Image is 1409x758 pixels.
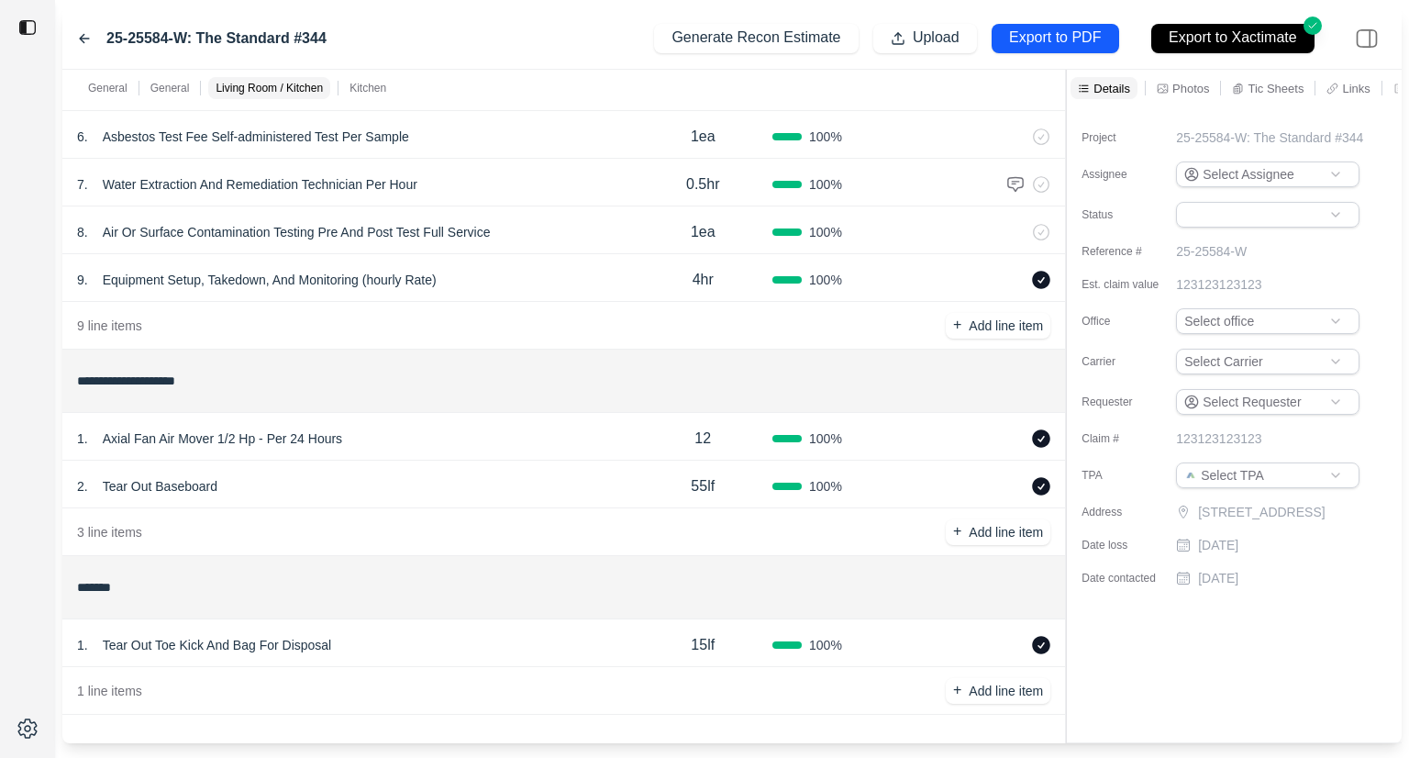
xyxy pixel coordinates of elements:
[873,24,977,53] button: Upload
[77,317,142,335] p: 9 line items
[77,128,88,146] p: 6 .
[106,28,327,50] label: 25-25584-W: The Standard #344
[1082,538,1173,552] label: Date loss
[77,175,88,194] p: 7 .
[969,682,1043,700] p: Add line item
[1082,468,1173,483] label: TPA
[694,428,711,450] p: 12
[1134,15,1332,61] button: Export to Xactimate
[969,317,1043,335] p: Add line item
[77,477,88,496] p: 2 .
[1347,18,1387,59] img: right-panel.svg
[946,678,1050,704] button: +Add line item
[77,523,142,541] p: 3 line items
[809,175,842,194] span: 100 %
[809,636,842,654] span: 100 %
[1198,569,1238,587] p: [DATE]
[1151,24,1315,53] button: Export to Xactimate
[1082,395,1173,409] label: Requester
[691,475,715,497] p: 55lf
[969,523,1043,541] p: Add line item
[1176,128,1363,147] p: 25-25584-W: The Standard #344
[671,28,840,49] p: Generate Recon Estimate
[1082,354,1173,369] label: Carrier
[95,124,416,150] p: Asbestos Test Fee Self-administered Test Per Sample
[809,128,842,146] span: 100 %
[1176,275,1261,294] p: 123123123123
[1082,207,1173,222] label: Status
[349,81,386,95] p: Kitchen
[1082,130,1173,145] label: Project
[1176,429,1261,448] p: 123123123123
[77,636,88,654] p: 1 .
[809,477,842,496] span: 100 %
[88,81,128,95] p: General
[686,173,719,195] p: 0.5hr
[1093,81,1130,96] p: Details
[77,429,88,448] p: 1 .
[1009,28,1101,49] p: Export to PDF
[809,271,842,289] span: 100 %
[953,521,961,542] p: +
[77,682,142,700] p: 1 line items
[809,223,842,241] span: 100 %
[1082,244,1173,259] label: Reference #
[1082,505,1173,519] label: Address
[691,634,715,656] p: 15lf
[1082,277,1173,292] label: Est. claim value
[1172,81,1209,96] p: Photos
[95,632,339,658] p: Tear Out Toe Kick And Bag For Disposal
[691,126,716,148] p: 1ea
[992,24,1119,53] button: Export to PDF
[913,28,960,49] p: Upload
[216,81,323,95] p: Living Room / Kitchen
[1006,175,1025,194] img: comment
[691,221,716,243] p: 1ea
[18,18,37,37] img: toggle sidebar
[95,426,349,451] p: Axial Fan Air Mover 1/2 Hp - Per 24 Hours
[1082,431,1173,446] label: Claim #
[77,223,88,241] p: 8 .
[953,680,961,701] p: +
[1082,167,1173,182] label: Assignee
[1082,314,1173,329] label: Office
[95,267,444,293] p: Equipment Setup, Takedown, And Monitoring (hourly Rate)
[95,172,425,197] p: Water Extraction And Remediation Technician Per Hour
[1198,536,1238,554] p: [DATE]
[1248,81,1304,96] p: Tic Sheets
[693,269,714,291] p: 4hr
[1198,503,1363,521] p: [STREET_ADDRESS]
[946,313,1050,339] button: +Add line item
[95,219,498,245] p: Air Or Surface Contamination Testing Pre And Post Test Full Service
[150,81,190,95] p: General
[1176,242,1247,261] p: 25-25584-W
[654,24,858,53] button: Generate Recon Estimate
[77,271,88,289] p: 9 .
[1169,28,1297,49] p: Export to Xactimate
[95,474,225,499] p: Tear Out Baseboard
[1082,571,1173,585] label: Date contacted
[953,315,961,336] p: +
[946,519,1050,545] button: +Add line item
[1342,81,1370,96] p: Links
[809,429,842,448] span: 100 %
